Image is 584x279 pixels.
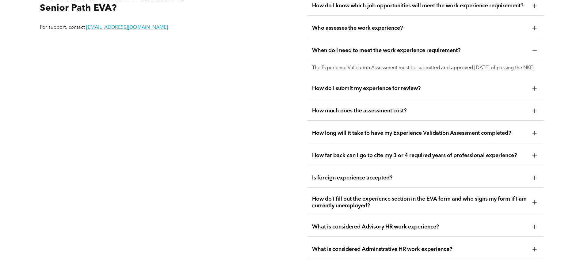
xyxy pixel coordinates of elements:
[312,65,539,71] p: The Experience Validation Assessment must be submitted and approved [DATE] of passing the NKE.
[312,107,528,114] span: How much does the assessment cost?
[312,2,528,9] span: How do I know which job opportunities will meet the work experience requirement?
[312,152,528,159] span: How far back can I go to cite my 3 or 4 required years of professional experience?
[312,25,528,32] span: Who assesses the work experience?
[312,85,528,92] span: How do I submit my experience for review?
[86,25,168,30] a: [EMAIL_ADDRESS][DOMAIN_NAME]
[40,25,85,30] span: For support, contact
[312,47,528,54] span: When do I need to meet the work experience requirement?
[312,246,528,253] span: What is considered Adminstrative HR work experience?
[312,196,528,209] span: How do I fill out the experience section in the EVA form and who signs my form if I am currently ...
[312,224,528,230] span: What is considered Advisory HR work experience?
[312,175,528,181] span: Is foreign experience accepted?
[312,130,528,137] span: How long will it take to have my Experience Validation Assessment completed?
